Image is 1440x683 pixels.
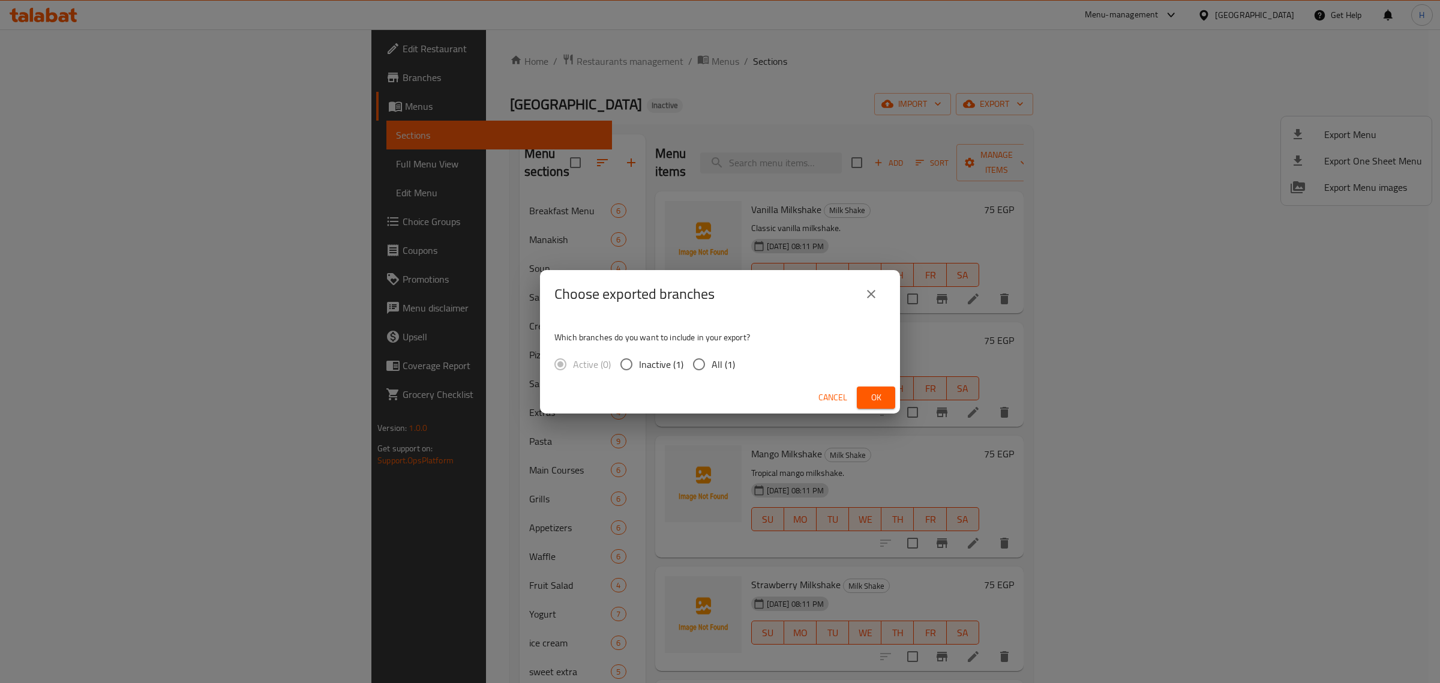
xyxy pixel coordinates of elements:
p: Which branches do you want to include in your export? [554,331,886,343]
button: close [857,280,886,308]
button: Ok [857,387,895,409]
span: Cancel [818,390,847,405]
span: Active (0) [573,357,611,372]
span: Inactive (1) [639,357,683,372]
button: Cancel [814,387,852,409]
span: All (1) [712,357,735,372]
span: Ok [866,390,886,405]
h2: Choose exported branches [554,284,715,304]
